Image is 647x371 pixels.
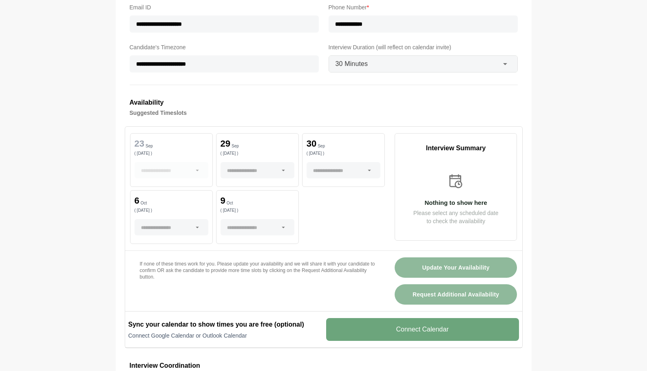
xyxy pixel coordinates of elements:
p: 30 [307,139,316,148]
p: Sep [232,144,239,148]
label: Phone Number [329,2,518,12]
v-button: Connect Calendar [326,318,519,341]
button: Update Your Availability [395,257,517,278]
p: Oct [141,201,147,205]
h3: Availability [130,97,518,108]
h4: Suggested Timeslots [130,108,518,118]
p: Sep [146,144,153,148]
p: 6 [135,196,139,205]
p: ( [DATE] ) [221,151,294,156]
p: ( [DATE] ) [135,209,208,213]
h2: Sync your calendar to show times you are free (optional) [128,320,321,329]
p: ( [DATE] ) [307,151,380,156]
p: Please select any scheduled date to check the availability [395,209,517,225]
p: Nothing to show here [395,200,517,206]
p: Sep [318,144,325,148]
p: Oct [227,201,233,205]
p: Interview Summary [395,143,517,153]
p: 29 [221,139,230,148]
p: ( [DATE] ) [221,209,294,213]
label: Interview Duration (will reflect on calendar invite) [329,42,518,52]
h3: Interview Coordination [130,360,518,371]
label: Email ID [130,2,319,12]
p: Connect Google Calendar or Outlook Calendar [128,331,321,340]
p: ( [DATE] ) [135,151,208,156]
p: 9 [221,196,225,205]
label: Candidate's Timezone [130,42,319,52]
p: If none of these times work for you. Please update your availability and we will share it with yo... [140,261,375,280]
button: Request Additional Availability [395,284,517,305]
span: 30 Minutes [336,59,368,69]
p: 23 [135,139,144,148]
img: calender [447,173,464,190]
